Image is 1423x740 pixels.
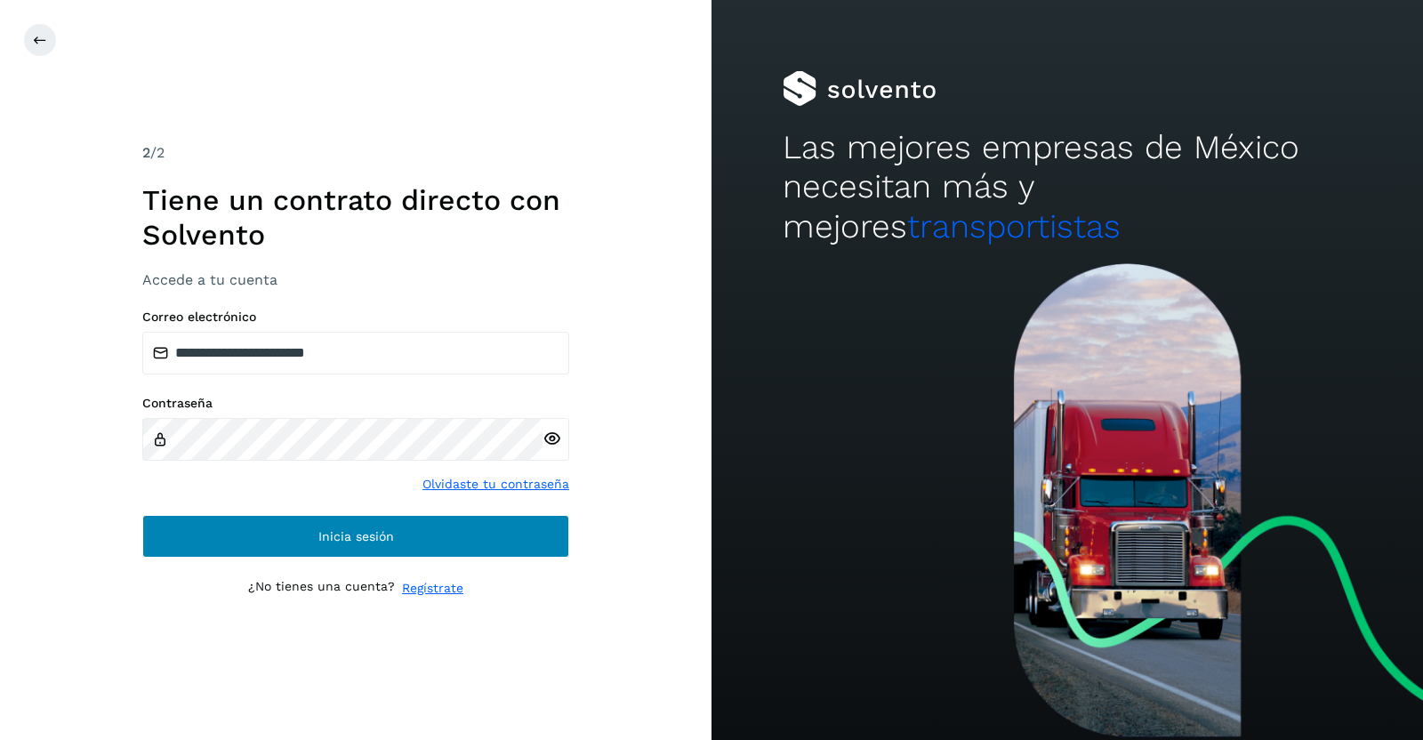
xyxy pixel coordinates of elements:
a: Regístrate [402,579,463,598]
p: ¿No tienes una cuenta? [248,579,395,598]
h2: Las mejores empresas de México necesitan más y mejores [783,128,1352,246]
label: Correo electrónico [142,310,569,325]
button: Inicia sesión [142,515,569,558]
h3: Accede a tu cuenta [142,271,569,288]
a: Olvidaste tu contraseña [422,475,569,494]
span: 2 [142,144,150,161]
span: transportistas [907,207,1121,245]
div: /2 [142,142,569,164]
span: Inicia sesión [318,530,394,543]
h1: Tiene un contrato directo con Solvento [142,183,569,252]
label: Contraseña [142,396,569,411]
